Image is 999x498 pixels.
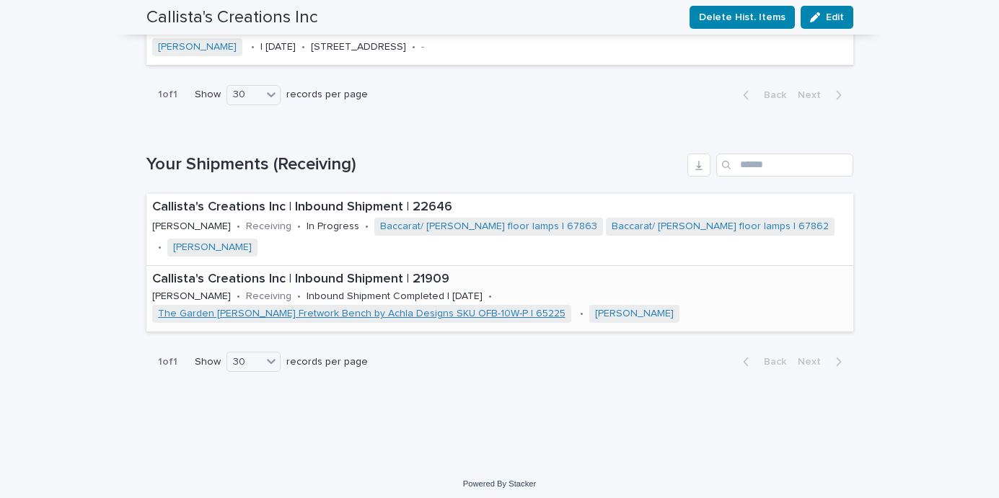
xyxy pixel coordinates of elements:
div: 30 [227,355,262,370]
a: Baccarat/ [PERSON_NAME] floor lamps | 67863 [380,221,597,233]
p: In Progress [307,221,359,233]
p: • [237,290,240,303]
p: records per page [286,89,368,101]
p: Show [195,89,221,101]
input: Search [716,154,853,177]
button: Edit [801,6,853,29]
button: Delete Hist. Items [690,6,795,29]
p: Inbound Shipment Completed | [DATE] [307,290,483,303]
p: - [421,41,424,53]
a: [PERSON_NAME] [595,308,674,320]
p: Receiving [246,290,291,303]
a: Callista's Creations Inc | Inbound Shipment | 22646[PERSON_NAME]•Receiving•In Progress•Baccarat/ ... [146,194,853,266]
a: Callista's Creations Inc | TDC Delivery | 23888[PERSON_NAME] •| [DATE]•[STREET_ADDRESS]•- [146,14,853,65]
button: Next [792,89,853,102]
a: Callista's Creations Inc | Inbound Shipment | 21909[PERSON_NAME]•Receiving•Inbound Shipment Compl... [146,266,853,332]
p: [PERSON_NAME] [152,221,231,233]
p: • [297,290,301,303]
span: Edit [826,12,844,22]
h2: Callista's Creations Inc [146,7,318,28]
p: [STREET_ADDRESS] [311,41,406,53]
p: • [297,221,301,233]
p: • [158,241,162,254]
a: [PERSON_NAME] [173,241,252,254]
h1: Your Shipments (Receiving) [146,154,682,175]
p: Callista's Creations Inc | Inbound Shipment | 22646 [152,200,848,215]
p: • [580,308,584,320]
p: • [365,221,369,233]
p: • [412,41,415,53]
p: records per page [286,356,368,368]
a: The Garden [PERSON_NAME] Fretwork Bench by Achla Designs SKU OFB-10W-P | 65225 [158,308,565,320]
p: Receiving [246,221,291,233]
p: Callista's Creations Inc | Inbound Shipment | 21909 [152,272,848,288]
p: • [237,221,240,233]
p: • [488,290,492,303]
button: Back [731,355,792,368]
div: 30 [227,87,262,102]
p: 1 of 1 [146,77,189,112]
p: • [251,41,255,53]
p: Show [195,356,221,368]
button: Next [792,355,853,368]
span: Delete Hist. Items [699,10,785,25]
p: • [302,41,305,53]
button: Back [731,89,792,102]
span: Back [755,90,786,100]
span: Next [798,357,829,367]
span: Back [755,357,786,367]
a: [PERSON_NAME] [158,41,237,53]
a: Baccarat/ [PERSON_NAME] floor lamps | 67862 [612,221,829,233]
p: [PERSON_NAME] [152,290,231,303]
p: 1 of 1 [146,344,189,380]
span: Next [798,90,829,100]
p: | [DATE] [260,41,296,53]
a: Powered By Stacker [463,479,536,488]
